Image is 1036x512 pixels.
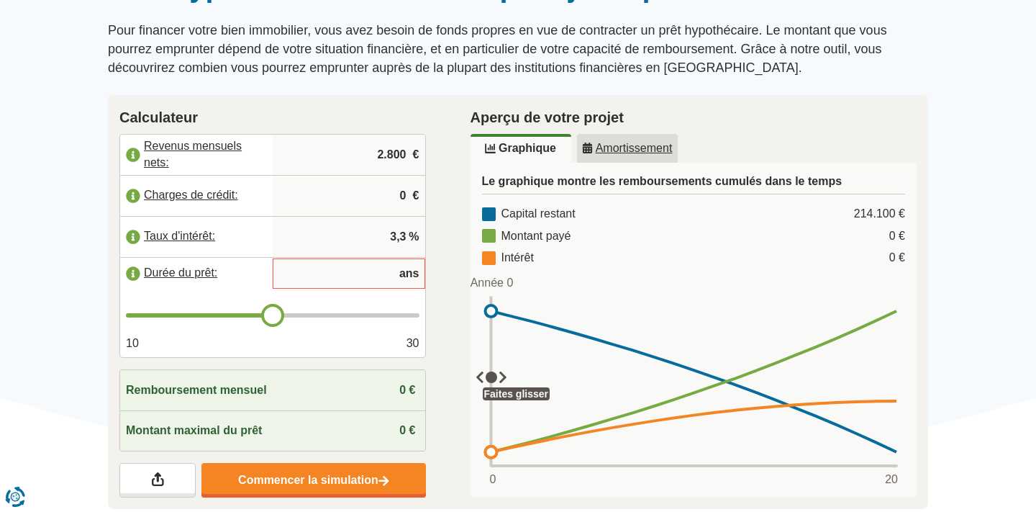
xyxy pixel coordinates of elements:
div: 0 € [889,228,905,245]
div: Capital restant [482,206,576,223]
div: Montant payé [482,228,571,245]
label: Durée du prêt: [120,258,273,289]
a: Partagez vos résultats [119,463,196,498]
u: Amortissement [582,143,673,154]
label: Revenus mensuels nets: [120,139,273,171]
span: € [413,188,419,205]
h2: Calculateur [119,107,426,128]
span: 20 [885,472,898,488]
input: | [278,176,419,215]
h2: Aperçu de votre projet [471,107,917,128]
label: Charges de crédit: [120,180,273,212]
div: 214.100 € [854,206,905,223]
span: € [413,147,419,163]
span: 10 [126,336,139,352]
div: Intérêt [482,250,534,266]
label: Taux d'intérêt: [120,221,273,253]
input: | [278,217,419,256]
div: 0 € [889,250,905,266]
span: ans [399,266,419,282]
span: 0 [490,472,496,488]
div: Faites glisser [483,387,550,400]
span: 0 € [399,424,415,436]
u: Graphique [485,143,556,154]
span: 30 [406,336,419,352]
span: Remboursement mensuel [126,382,267,399]
p: Pour financer votre bien immobilier, vous avez besoin de fonds propres en vue de contracter un pr... [108,22,928,77]
span: % [409,229,419,246]
span: Montant maximal du prêt [126,423,262,439]
input: | [278,135,419,174]
h3: Le graphique montre les remboursements cumulés dans le temps [482,174,906,194]
span: 0 € [399,384,415,396]
img: Commencer la simulation [378,475,389,488]
a: Commencer la simulation [201,463,425,498]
